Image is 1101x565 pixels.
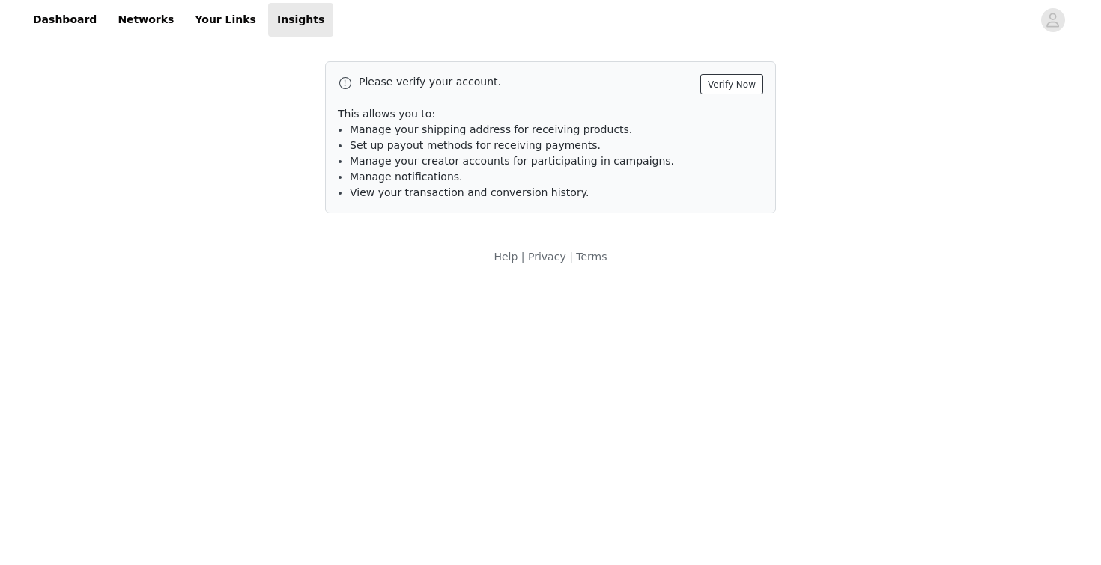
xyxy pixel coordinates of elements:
[24,3,106,37] a: Dashboard
[350,155,674,167] span: Manage your creator accounts for participating in campaigns.
[494,251,518,263] a: Help
[359,74,694,90] p: Please verify your account.
[521,251,525,263] span: |
[700,74,763,94] button: Verify Now
[350,171,463,183] span: Manage notifications.
[268,3,333,37] a: Insights
[576,251,607,263] a: Terms
[569,251,573,263] span: |
[1046,8,1060,32] div: avatar
[109,3,183,37] a: Networks
[338,106,763,122] p: This allows you to:
[350,139,601,151] span: Set up payout methods for receiving payments.
[350,186,589,198] span: View your transaction and conversion history.
[350,123,632,135] span: Manage your shipping address for receiving products.
[186,3,265,37] a: Your Links
[528,251,566,263] a: Privacy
